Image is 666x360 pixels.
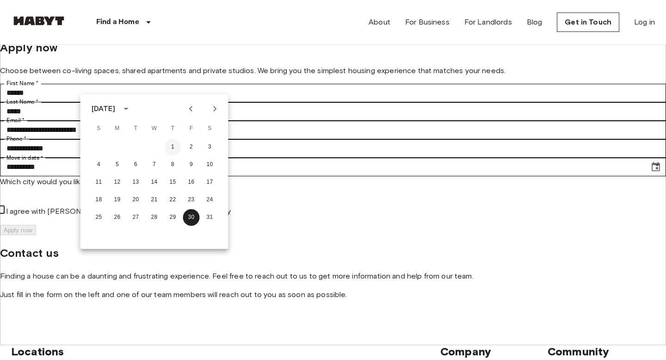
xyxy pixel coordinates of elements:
label: First Name * [6,80,38,87]
p: I agree with [PERSON_NAME]'s and [6,206,231,217]
label: Move in date [6,154,43,162]
button: 23 [183,192,200,208]
button: 5 [109,156,126,173]
button: 15 [165,174,181,191]
button: 25 [91,209,107,226]
button: 31 [202,209,218,226]
button: 21 [146,192,163,208]
a: Log in [634,17,655,28]
button: 2 [183,139,200,155]
button: 11 [91,174,107,191]
button: 26 [109,209,126,226]
button: 6 [128,156,144,173]
span: Monday [109,119,126,138]
button: 8 [165,156,181,173]
a: Get in Touch [557,12,619,32]
button: 19 [109,192,126,208]
span: Company [440,345,491,358]
label: Email * [6,117,25,124]
button: 10 [202,156,218,173]
span: Sunday [91,119,107,138]
button: 4 [91,156,107,173]
button: 1 [165,139,181,155]
button: 14 [146,174,163,191]
a: Blog [527,17,543,28]
button: 22 [165,192,181,208]
a: About [369,17,390,28]
p: Find a Home [96,17,139,28]
button: 20 [128,192,144,208]
button: Choose date, selected date is Jan 30, 2026 [647,158,665,176]
span: Community [548,345,609,358]
span: Friday [183,119,200,138]
button: calendar view is open, switch to year view [118,101,134,117]
a: For Business [405,17,450,28]
span: Saturday [202,119,218,138]
button: Next month [207,101,223,117]
button: 9 [183,156,200,173]
label: Last Name * [6,98,38,106]
button: Previous month [183,101,199,117]
button: 17 [202,174,218,191]
button: 29 [165,209,181,226]
span: Locations [11,345,64,358]
button: 16 [183,174,200,191]
span: Thursday [165,119,181,138]
span: Wednesday [146,119,163,138]
img: Habyt [11,16,67,25]
a: For Landlords [464,17,512,28]
div: [DATE] [92,103,116,114]
button: 30 [183,209,200,226]
label: Phone * [6,135,26,143]
span: Tuesday [128,119,144,138]
button: 24 [202,192,218,208]
button: 27 [128,209,144,226]
button: 28 [146,209,163,226]
button: 18 [91,192,107,208]
button: 7 [146,156,163,173]
button: 12 [109,174,126,191]
button: 3 [202,139,218,155]
button: 13 [128,174,144,191]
